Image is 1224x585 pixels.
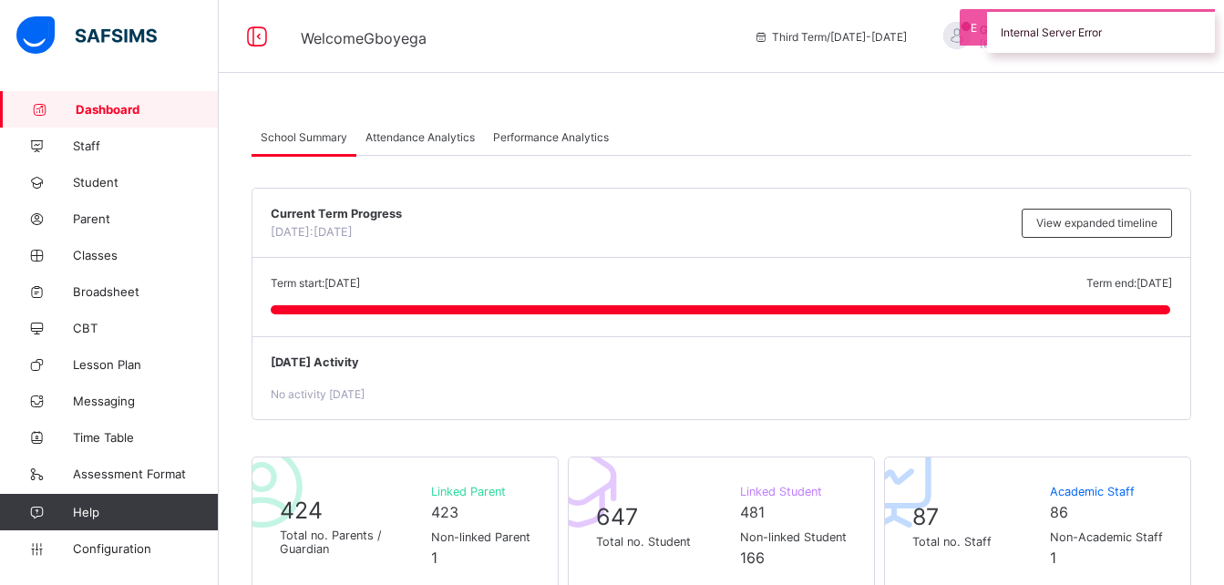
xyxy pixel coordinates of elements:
span: View expanded timeline [1036,216,1157,230]
div: Internal Server Error [987,9,1215,53]
span: [DATE]: [DATE] [271,225,353,239]
span: 87 [912,503,939,530]
span: 424 [280,497,323,524]
span: No activity [DATE] [271,387,365,401]
span: Non-Academic Staff [1050,530,1163,544]
span: Term end: [DATE] [1086,276,1172,290]
span: [DATE] Activity [271,355,1172,369]
span: 1 [431,549,437,567]
span: 647 [596,503,638,530]
span: 1 [1050,549,1056,567]
span: Welcome Gboyega [301,29,427,47]
span: Non-linked Student [740,530,847,544]
span: School Summary [261,130,347,144]
span: Performance Analytics [493,130,609,144]
span: Linked Parent [431,485,530,498]
span: Total no. Student [596,535,731,549]
span: Lesson Plan [73,357,219,372]
span: Classes [73,248,219,262]
span: Total no. Parents / Guardian [280,529,422,556]
span: 423 [431,503,458,521]
span: Help [73,505,218,519]
span: Broadsheet [73,284,219,299]
span: Linked Student [740,485,847,498]
span: 166 [740,549,765,567]
span: Student [73,175,219,190]
span: Current Term Progress [271,207,1013,221]
span: Assessment Format [73,467,219,481]
span: Configuration [73,541,218,556]
span: Time Table [73,430,219,445]
img: safsims [16,16,157,55]
span: Non-linked Parent [431,530,530,544]
span: Attendance Analytics [365,130,475,144]
span: Academic Staff [1050,485,1163,498]
span: Total no. Staff [912,535,1041,549]
span: Staff [73,139,219,153]
div: GboyegaOlorunnisola [925,22,1180,52]
span: 86 [1050,503,1068,521]
span: Term start: [DATE] [271,276,360,290]
span: Messaging [73,394,219,408]
span: CBT [73,321,219,335]
span: 481 [740,503,765,521]
span: Dashboard [76,102,219,117]
span: session/term information [754,30,907,44]
span: Parent [73,211,219,226]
